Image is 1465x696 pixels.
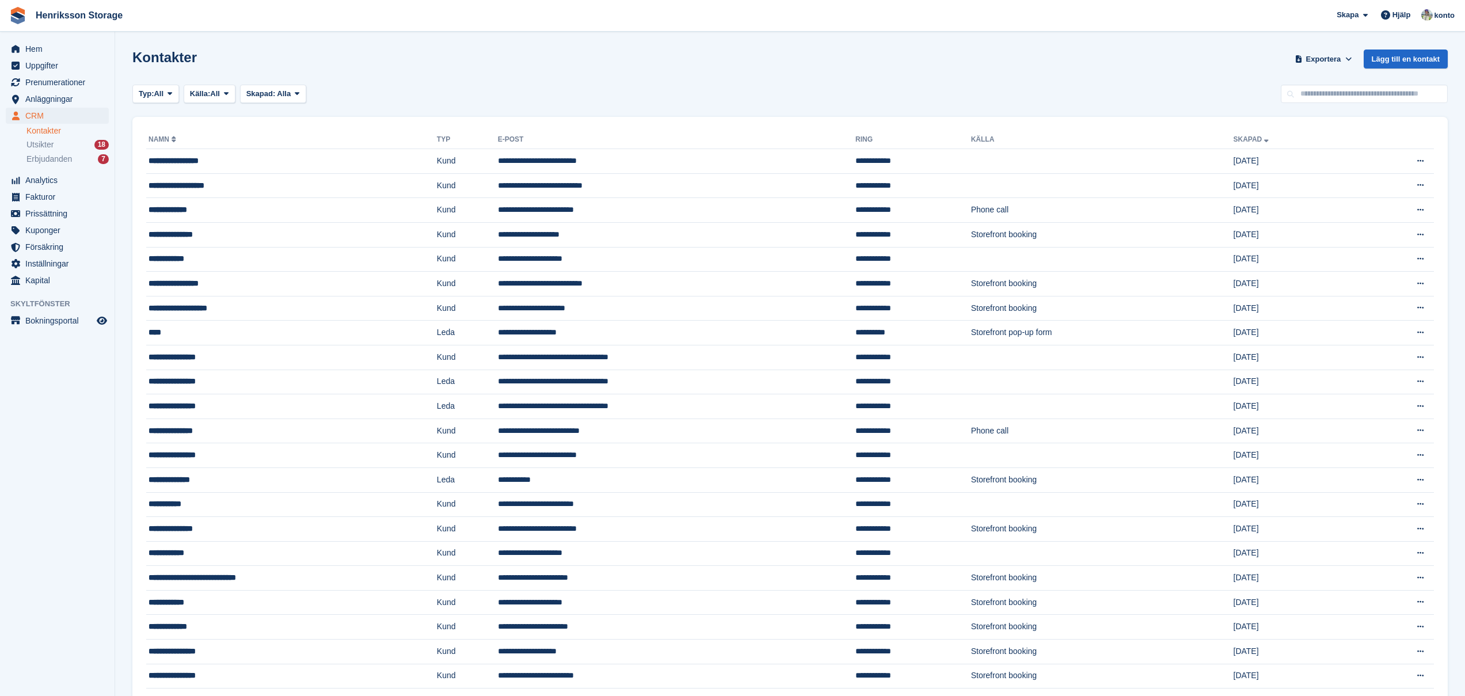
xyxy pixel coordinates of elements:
span: Hjälp [1392,9,1411,21]
td: [DATE] [1234,517,1356,542]
td: [DATE] [1234,321,1356,345]
span: Försäkring [25,239,94,255]
a: menu [6,222,109,238]
td: [DATE] [1234,419,1356,443]
td: [DATE] [1234,664,1356,689]
span: Anläggningar [25,91,94,107]
a: menu [6,206,109,222]
td: Storefront booking [971,517,1234,542]
span: All [154,88,163,100]
td: Kund [437,615,498,640]
td: [DATE] [1234,247,1356,272]
a: Lägg till en kontakt [1364,50,1448,69]
a: Utsikter 18 [26,139,109,151]
a: Erbjudanden 7 [26,153,109,165]
td: Leda [437,467,498,492]
span: Inställningar [25,256,94,272]
td: Storefront booking [971,296,1234,321]
td: [DATE] [1234,296,1356,321]
button: Exportera [1292,50,1354,69]
div: 7 [98,154,109,164]
td: [DATE] [1234,394,1356,419]
td: [DATE] [1234,640,1356,664]
td: Kund [437,640,498,664]
span: Utsikter [26,139,54,150]
td: [DATE] [1234,492,1356,517]
span: All [210,88,220,100]
span: Analytics [25,172,94,188]
a: Henriksson Storage [31,6,127,25]
a: namn [149,135,178,143]
a: menu [6,172,109,188]
td: Leda [437,370,498,394]
td: [DATE] [1234,590,1356,615]
span: Skyltfönster [10,298,115,310]
td: Kund [437,222,498,247]
a: menu [6,256,109,272]
span: Fakturor [25,189,94,205]
td: Storefront booking [971,272,1234,296]
td: Kund [437,419,498,443]
a: menu [6,58,109,74]
td: Kund [437,517,498,542]
span: CRM [25,108,94,124]
span: Exportera [1306,54,1341,65]
a: menu [6,41,109,57]
th: E-post [498,131,855,149]
span: Prissättning [25,206,94,222]
span: Skapad: [246,89,276,98]
td: Storefront booking [971,467,1234,492]
td: Kund [437,198,498,223]
a: Förhandsgranska butik [95,314,109,328]
th: Källa [971,131,1234,149]
span: Alla [277,89,291,98]
a: menu [6,108,109,124]
span: Typ: [139,88,154,100]
th: Ring [855,131,971,149]
td: Kund [437,590,498,615]
a: menu [6,74,109,90]
td: Kund [437,345,498,370]
button: Typ: All [132,85,179,104]
td: [DATE] [1234,566,1356,591]
td: [DATE] [1234,467,1356,492]
td: Storefront booking [971,590,1234,615]
span: Kuponger [25,222,94,238]
td: Storefront booking [971,222,1234,247]
td: [DATE] [1234,149,1356,174]
td: Kund [437,247,498,272]
td: Kund [437,443,498,468]
a: Kontakter [26,125,109,136]
span: Kapital [25,272,94,288]
a: menu [6,272,109,288]
td: Storefront pop-up form [971,321,1234,345]
a: menu [6,239,109,255]
td: Kund [437,149,498,174]
td: Phone call [971,419,1234,443]
td: [DATE] [1234,345,1356,370]
span: Uppgifter [25,58,94,74]
img: Daniel Axberg [1421,9,1433,21]
td: [DATE] [1234,615,1356,640]
td: Storefront booking [971,615,1234,640]
button: Källa: All [184,85,235,104]
td: [DATE] [1234,541,1356,566]
span: Bokningsportal [25,313,94,329]
td: Kund [437,272,498,296]
td: Leda [437,394,498,419]
td: [DATE] [1234,198,1356,223]
h1: Kontakter [132,50,197,65]
span: konto [1434,10,1455,21]
a: menu [6,91,109,107]
span: Hem [25,41,94,57]
td: [DATE] [1234,443,1356,468]
span: Erbjudanden [26,154,72,165]
td: Phone call [971,198,1234,223]
div: 18 [94,140,109,150]
th: Typ [437,131,498,149]
td: Storefront booking [971,640,1234,664]
td: Kund [437,296,498,321]
a: Skapad [1234,135,1272,143]
button: Skapad: Alla [240,85,306,104]
td: [DATE] [1234,222,1356,247]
